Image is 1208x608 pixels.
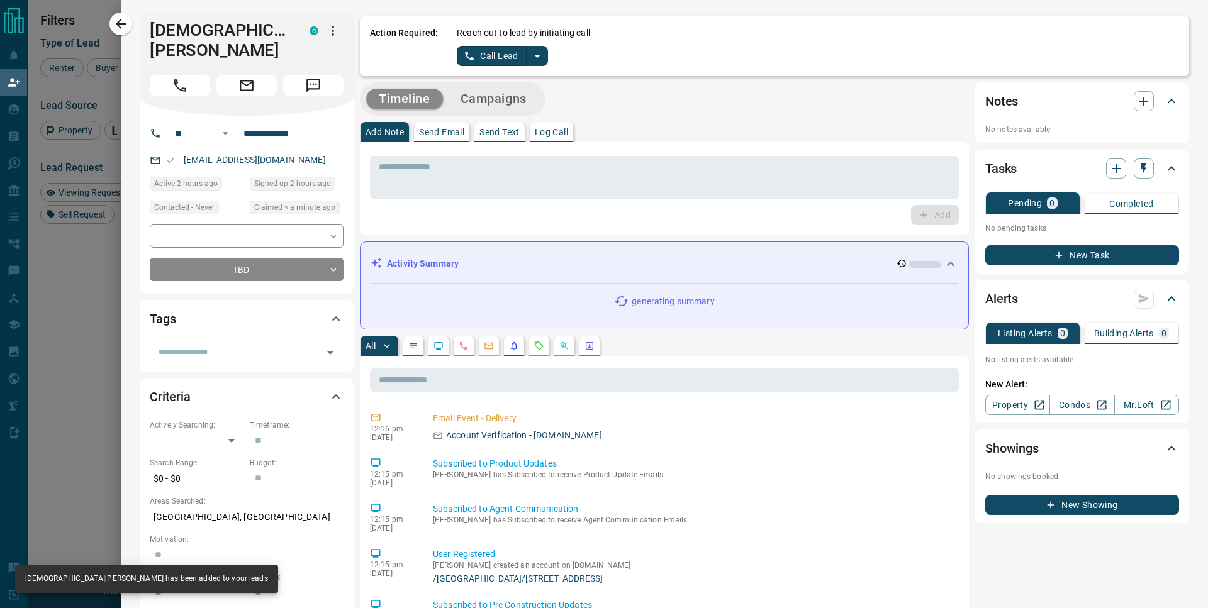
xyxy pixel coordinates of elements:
[479,128,520,136] p: Send Text
[446,429,602,442] p: Account Verification - [DOMAIN_NAME]
[387,257,459,270] p: Activity Summary
[433,573,954,583] a: /[GEOGRAPHIC_DATA]/[STREET_ADDRESS]
[1114,395,1179,415] a: Mr.Loft
[371,252,958,275] div: Activity Summary
[150,382,344,412] div: Criteria
[985,91,1018,111] h2: Notes
[985,284,1179,314] div: Alerts
[150,304,344,334] div: Tags
[250,572,344,583] p: Min Size:
[154,177,218,190] span: Active 2 hours ago
[985,354,1179,365] p: No listing alerts available
[433,470,954,479] p: [PERSON_NAME] has Subscribed to receive Product Update Emails
[559,341,569,351] svg: Opportunities
[1049,395,1114,415] a: Condos
[250,177,344,194] div: Thu Aug 14 2025
[370,26,438,66] p: Action Required:
[370,470,414,478] p: 12:15 pm
[985,153,1179,184] div: Tasks
[283,75,344,96] span: Message
[584,341,595,351] svg: Agent Actions
[250,419,344,431] p: Timeframe:
[535,128,568,136] p: Log Call
[534,341,544,351] svg: Requests
[985,395,1050,415] a: Property
[366,128,404,136] p: Add Note
[632,295,714,308] p: generating summary
[370,569,414,578] p: [DATE]
[1049,199,1054,207] p: 0
[985,289,1018,309] h2: Alerts
[150,457,243,468] p: Search Range:
[985,245,1179,265] button: New Task
[216,75,277,96] span: Email
[250,457,344,468] p: Budget:
[25,568,268,589] div: [DEMOGRAPHIC_DATA][PERSON_NAME] has been added to your leads
[433,341,444,351] svg: Lead Browsing Activity
[370,515,414,524] p: 12:15 pm
[985,433,1179,463] div: Showings
[985,438,1039,458] h2: Showings
[1008,199,1042,207] p: Pending
[985,378,1179,391] p: New Alert:
[419,128,464,136] p: Send Email
[310,26,318,35] div: condos.ca
[150,177,243,194] div: Thu Aug 14 2025
[457,46,548,66] div: split button
[370,478,414,487] p: [DATE]
[509,341,519,351] svg: Listing Alerts
[484,341,494,351] svg: Emails
[370,524,414,533] p: [DATE]
[154,201,215,214] span: Contacted - Never
[254,177,331,190] span: Signed up 2 hours ago
[150,419,243,431] p: Actively Searching:
[408,341,418,351] svg: Notes
[166,156,175,165] svg: Email Valid
[150,495,344,507] p: Areas Searched:
[433,561,954,570] p: [PERSON_NAME] created an account on [DOMAIN_NAME]
[433,412,954,425] p: Email Event - Delivery
[457,46,527,66] button: Call Lead
[254,201,335,214] span: Claimed < a minute ago
[1094,329,1154,338] p: Building Alerts
[998,329,1053,338] p: Listing Alerts
[985,158,1017,179] h2: Tasks
[370,560,414,569] p: 12:15 pm
[150,75,210,96] span: Call
[366,89,443,109] button: Timeline
[459,341,469,351] svg: Calls
[150,507,344,528] p: [GEOGRAPHIC_DATA], [GEOGRAPHIC_DATA]
[1109,199,1154,208] p: Completed
[433,502,954,516] p: Subscribed to Agent Communication
[433,548,954,561] p: User Registered
[433,516,954,524] p: [PERSON_NAME] has Subscribed to receive Agent Communication Emails
[150,534,344,545] p: Motivation:
[150,387,191,407] h2: Criteria
[448,89,539,109] button: Campaigns
[370,433,414,442] p: [DATE]
[985,86,1179,116] div: Notes
[985,495,1179,515] button: New Showing
[150,309,176,329] h2: Tags
[366,341,376,350] p: All
[985,471,1179,482] p: No showings booked
[457,26,590,40] p: Reach out to lead by initiating call
[985,219,1179,238] p: No pending tasks
[985,124,1179,135] p: No notes available
[433,457,954,470] p: Subscribed to Product Updates
[250,201,344,218] div: Thu Aug 14 2025
[150,468,243,489] p: $0 - $0
[322,344,339,362] button: Open
[150,20,291,60] h1: [DEMOGRAPHIC_DATA][PERSON_NAME]
[1161,329,1166,338] p: 0
[150,258,344,281] div: TBD
[184,155,326,165] a: [EMAIL_ADDRESS][DOMAIN_NAME]
[370,424,414,433] p: 12:16 pm
[1060,329,1065,338] p: 0
[218,126,233,141] button: Open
